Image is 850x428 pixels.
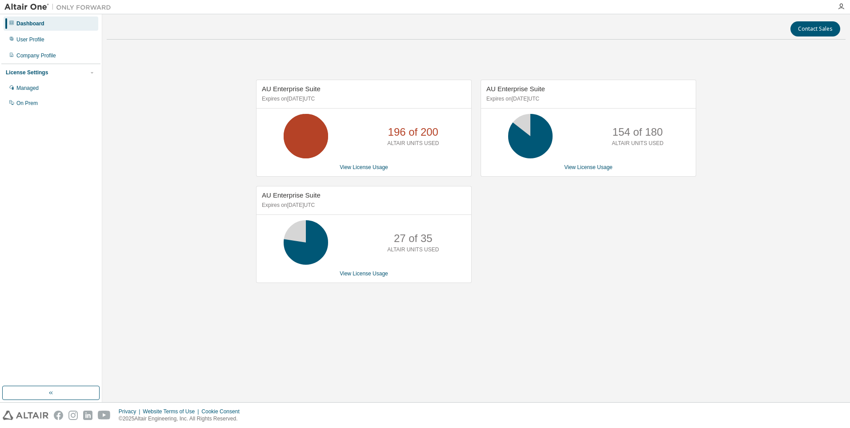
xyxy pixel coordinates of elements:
[613,125,663,140] p: 154 of 180
[790,21,840,36] button: Contact Sales
[262,95,464,103] p: Expires on [DATE] UTC
[119,408,143,415] div: Privacy
[119,415,245,423] p: © 2025 Altair Engineering, Inc. All Rights Reserved.
[98,411,111,420] img: youtube.svg
[612,140,663,147] p: ALTAIR UNITS USED
[394,231,433,246] p: 27 of 35
[486,95,688,103] p: Expires on [DATE] UTC
[262,202,464,209] p: Expires on [DATE] UTC
[143,408,201,415] div: Website Terms of Use
[16,85,39,92] div: Managed
[486,85,545,93] span: AU Enterprise Suite
[387,246,439,254] p: ALTAIR UNITS USED
[262,191,321,199] span: AU Enterprise Suite
[6,69,48,76] div: License Settings
[54,411,63,420] img: facebook.svg
[16,52,56,59] div: Company Profile
[16,100,38,107] div: On Prem
[388,125,438,140] p: 196 of 200
[83,411,92,420] img: linkedin.svg
[564,164,613,170] a: View License Usage
[340,164,388,170] a: View License Usage
[68,411,78,420] img: instagram.svg
[3,411,48,420] img: altair_logo.svg
[4,3,116,12] img: Altair One
[387,140,439,147] p: ALTAIR UNITS USED
[340,271,388,277] a: View License Usage
[16,36,44,43] div: User Profile
[16,20,44,27] div: Dashboard
[201,408,245,415] div: Cookie Consent
[262,85,321,93] span: AU Enterprise Suite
